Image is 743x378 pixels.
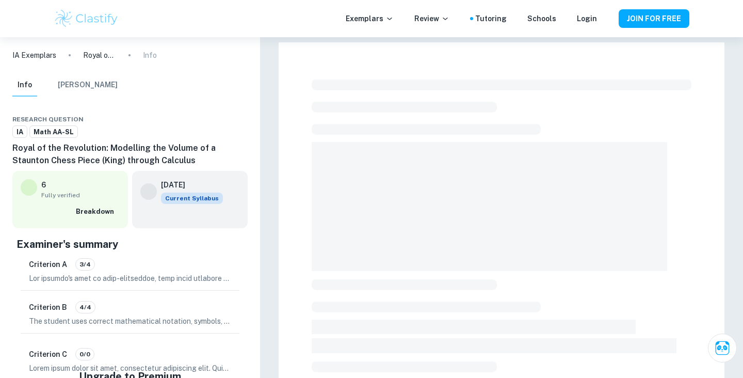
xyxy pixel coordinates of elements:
a: IA Exemplars [12,50,56,61]
a: Schools [527,13,556,24]
h6: Criterion B [29,302,67,313]
button: Help and Feedback [605,16,610,21]
a: Login [577,13,597,24]
p: Royal of the Revolution: Modelling the Volume of a Staunton Chess Piece (King) through Calculus [83,50,116,61]
span: 3/4 [76,260,94,269]
span: Math AA-SL [30,127,77,137]
h6: Royal of the Revolution: Modelling the Volume of a Staunton Chess Piece (King) through Calculus [12,142,248,167]
a: Tutoring [475,13,507,24]
span: IA [13,127,27,137]
p: 6 [41,179,46,191]
p: Review [414,13,449,24]
img: Clastify logo [54,8,119,29]
span: Fully verified [41,191,120,200]
button: Info [12,74,37,97]
div: Download [219,113,227,125]
button: Breakdown [73,204,120,219]
a: IA [12,125,27,138]
h5: Examiner's summary [17,237,244,252]
h6: Criterion A [29,259,67,270]
div: Share [208,113,217,125]
p: Lor ipsumdo's amet co adip-elitseddoe, temp incid utlabore etdolorem al enimadminimv, quis, nos e... [29,273,231,284]
div: Bookmark [229,113,237,125]
button: [PERSON_NAME] [58,74,118,97]
button: Ask Clai [708,334,737,363]
p: Exemplars [346,13,394,24]
div: Report issue [239,113,248,125]
div: This exemplar is based on the current syllabus. Feel free to refer to it for inspiration/ideas wh... [161,193,223,204]
span: Research question [12,115,84,124]
p: Info [143,50,157,61]
a: Math AA-SL [29,125,78,138]
button: JOIN FOR FREE [619,9,689,28]
p: The student uses correct mathematical notation, symbols, and terminology consistently and accurat... [29,316,231,327]
h6: [DATE] [161,179,215,191]
span: Current Syllabus [161,193,223,204]
span: 4/4 [76,303,95,312]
